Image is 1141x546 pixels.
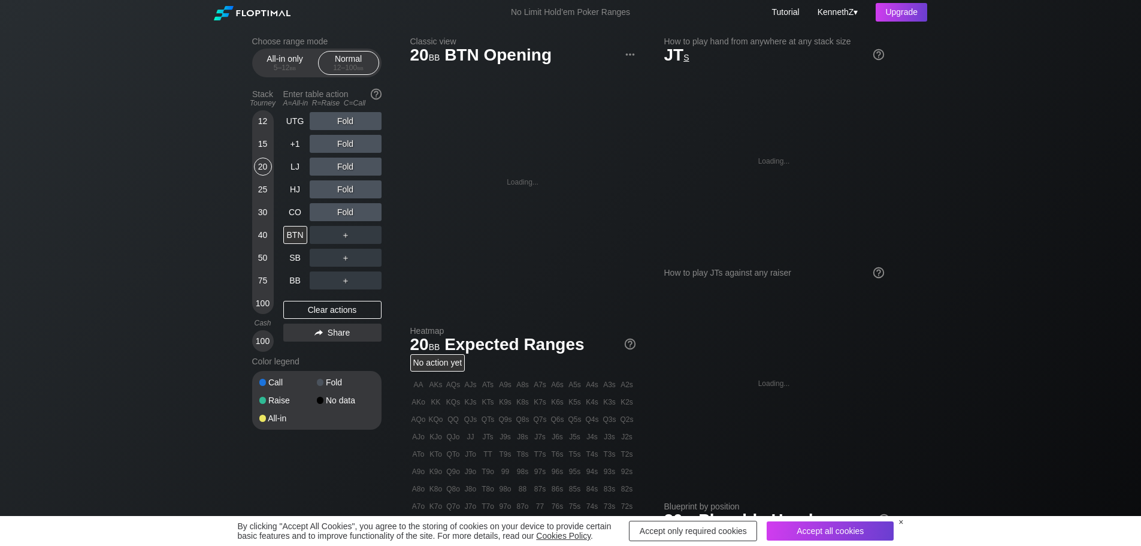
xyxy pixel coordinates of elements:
div: Fold [310,112,382,130]
img: help.32db89a4.svg [872,48,885,61]
div: T5s [567,446,583,463]
div: JTo [462,446,479,463]
div: A8o [410,481,427,497]
div: +1 [283,135,307,153]
div: Fold [310,180,382,198]
span: 20 [408,46,442,66]
div: Fold [317,378,374,387]
div: T2s [619,446,635,463]
div: Q6o [445,515,462,532]
div: Share [283,324,382,342]
div: Fold [310,158,382,176]
div: All-in only [258,52,313,74]
div: J9o [462,463,479,480]
div: J3s [601,429,618,445]
span: 20 [662,511,696,531]
div: AQo [410,411,427,428]
div: A8s [514,376,531,393]
h2: Classic view [410,37,635,46]
div: UTG [283,112,307,130]
div: TT [480,446,497,463]
div: K9s [497,394,514,411]
div: All-in [259,414,317,423]
div: A7s [532,376,549,393]
div: Accept all cookies [767,521,894,541]
div: Q2s [619,411,635,428]
div: 65s [567,515,583,532]
div: 87o [514,498,531,515]
div: KJo [428,429,444,445]
div: Raise [259,396,317,405]
div: A=All-in R=Raise C=Call [283,99,382,107]
div: 76o [532,515,549,532]
div: K8s [514,394,531,411]
div: A7o [410,498,427,515]
h2: Blueprint by position [664,502,889,511]
div: × [898,517,903,527]
div: T7s [532,446,549,463]
div: Q8s [514,411,531,428]
div: 100 [254,332,272,350]
div: Normal [321,52,376,74]
div: 88 [514,481,531,497]
div: T9s [497,446,514,463]
img: help.32db89a4.svg [370,88,383,101]
div: BTN [283,226,307,244]
div: 75 [254,272,272,289]
div: A4s [584,376,601,393]
div: AQs [445,376,462,393]
div: Q4s [584,411,601,428]
div: SB [283,249,307,267]
div: J6s [549,429,566,445]
div: No action yet [410,354,465,372]
div: T8s [514,446,531,463]
div: 66 [549,515,566,532]
span: 20 [408,336,442,355]
div: Q6s [549,411,566,428]
div: J6o [462,515,479,532]
div: ATo [410,446,427,463]
div: HJ [283,180,307,198]
div: Enter table action [283,85,382,112]
div: A5s [567,376,583,393]
div: 86s [549,481,566,497]
div: JJ [462,429,479,445]
div: 64s [584,515,601,532]
div: 97o [497,498,514,515]
div: 96o [497,515,514,532]
div: Upgrade [876,3,927,22]
div: A6s [549,376,566,393]
div: K4s [584,394,601,411]
div: 74s [584,498,601,515]
div: 82s [619,481,635,497]
div: Q8o [445,481,462,497]
div: Call [259,378,317,387]
div: Loading... [758,379,790,388]
div: 93s [601,463,618,480]
div: Q7o [445,498,462,515]
div: 87s [532,481,549,497]
div: AKs [428,376,444,393]
span: bb [357,64,364,72]
div: K5s [567,394,583,411]
div: Accept only required cookies [629,521,757,541]
div: ATs [480,376,497,393]
div: Q7s [532,411,549,428]
div: 98s [514,463,531,480]
div: K7o [428,498,444,515]
div: 86o [514,515,531,532]
div: A6o [410,515,427,532]
div: K3s [601,394,618,411]
div: 40 [254,226,272,244]
div: AJs [462,376,479,393]
div: K8o [428,481,444,497]
div: 15 [254,135,272,153]
span: JT [664,46,689,64]
div: KTs [480,394,497,411]
div: K6o [428,515,444,532]
div: 62s [619,515,635,532]
div: 50 [254,249,272,267]
div: J7s [532,429,549,445]
div: Fold [310,135,382,153]
div: 92s [619,463,635,480]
